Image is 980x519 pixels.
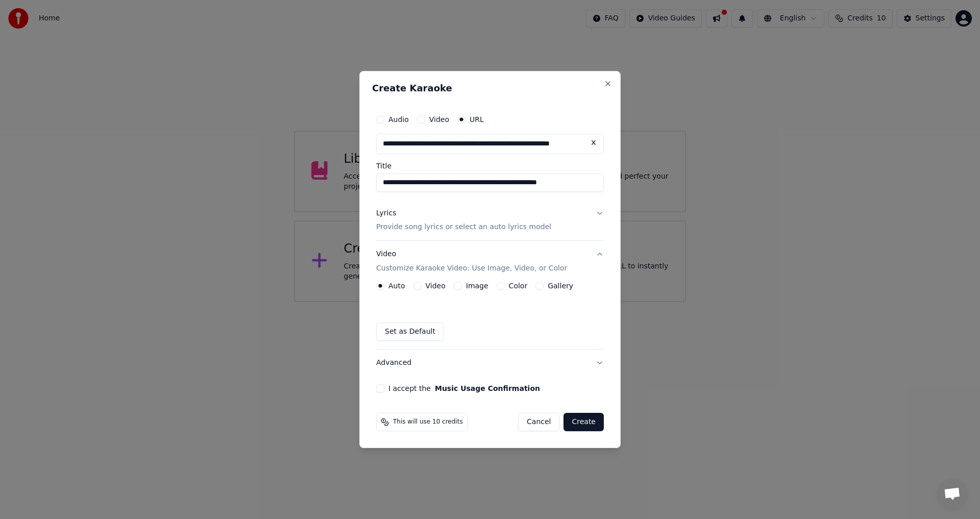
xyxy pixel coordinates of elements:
[376,282,604,349] div: VideoCustomize Karaoke Video: Use Image, Video, or Color
[548,282,573,289] label: Gallery
[376,208,396,218] div: Lyrics
[376,162,604,169] label: Title
[376,241,604,282] button: VideoCustomize Karaoke Video: Use Image, Video, or Color
[372,84,608,93] h2: Create Karaoke
[376,200,604,241] button: LyricsProvide song lyrics or select an auto lyrics model
[376,350,604,376] button: Advanced
[435,385,540,392] button: I accept the
[376,263,567,274] p: Customize Karaoke Video: Use Image, Video, or Color
[518,413,559,431] button: Cancel
[376,250,567,274] div: Video
[470,116,484,123] label: URL
[388,385,540,392] label: I accept the
[376,223,551,233] p: Provide song lyrics or select an auto lyrics model
[393,418,463,426] span: This will use 10 credits
[376,323,444,341] button: Set as Default
[426,282,446,289] label: Video
[388,282,405,289] label: Auto
[563,413,604,431] button: Create
[509,282,528,289] label: Color
[466,282,488,289] label: Image
[429,116,449,123] label: Video
[388,116,409,123] label: Audio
